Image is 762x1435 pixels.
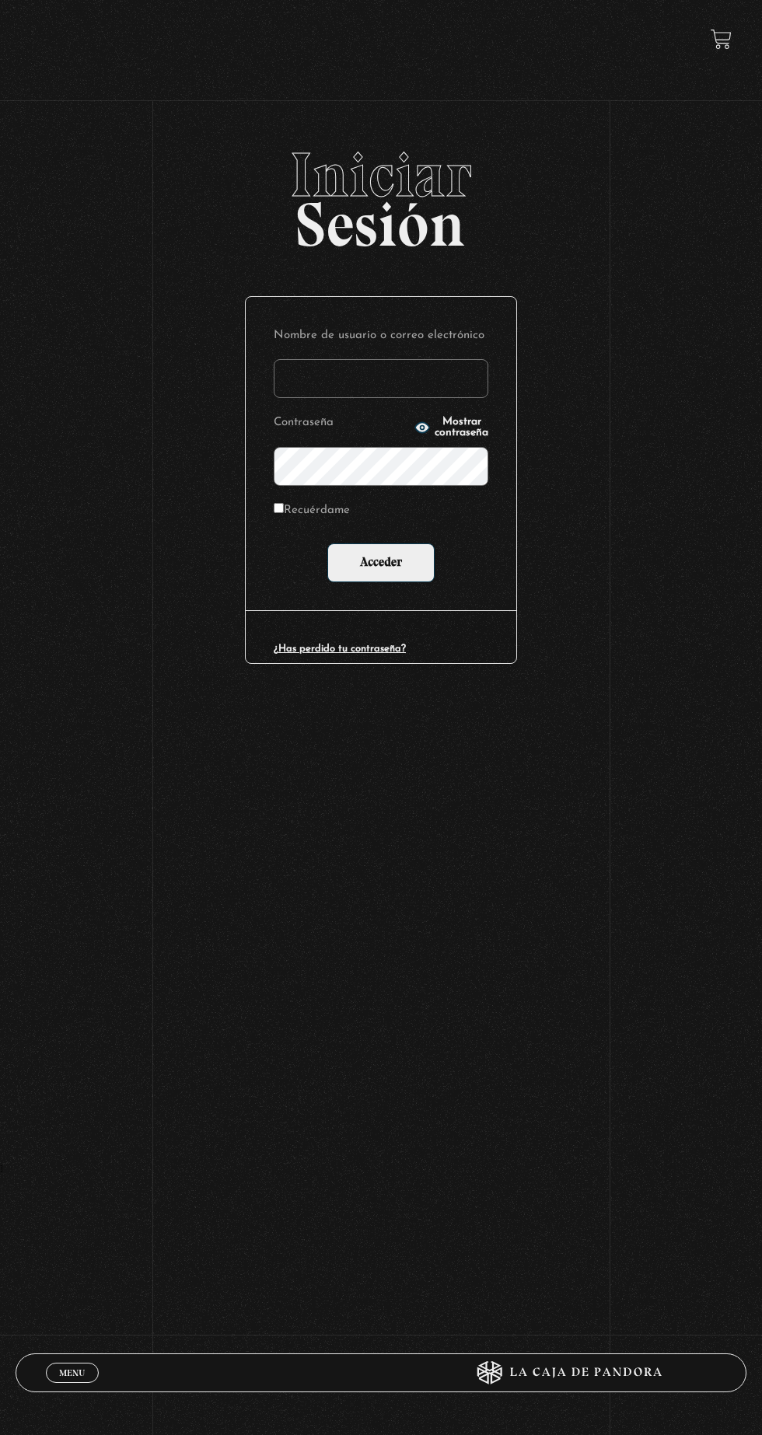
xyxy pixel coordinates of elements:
[16,144,747,206] span: Iniciar
[274,644,406,654] a: ¿Has perdido tu contraseña?
[327,543,435,582] input: Acceder
[274,412,410,435] label: Contraseña
[274,500,350,522] label: Recuérdame
[435,417,488,438] span: Mostrar contraseña
[711,29,732,50] a: View your shopping cart
[414,417,488,438] button: Mostrar contraseña
[274,325,488,347] label: Nombre de usuario o correo electrónico
[16,144,747,243] h2: Sesión
[274,503,284,513] input: Recuérdame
